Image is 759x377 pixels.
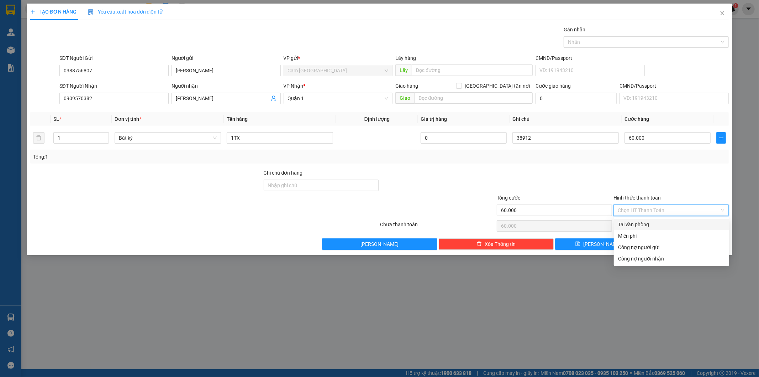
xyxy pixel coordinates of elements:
[439,238,554,250] button: deleteXóa Thông tin
[395,64,412,76] span: Lấy
[264,180,379,191] input: Ghi chú đơn hàng
[322,238,437,250] button: [PERSON_NAME]
[364,116,390,122] span: Định lượng
[59,82,169,90] div: SĐT Người Nhận
[30,9,77,15] span: TẠO ĐƠN HÀNG
[512,132,619,144] input: Ghi Chú
[360,240,399,248] span: [PERSON_NAME]
[172,54,281,62] div: Người gửi
[497,195,520,201] span: Tổng cước
[395,55,416,61] span: Lấy hàng
[618,255,725,263] div: Công nợ người nhận
[395,83,418,89] span: Giao hàng
[485,240,516,248] span: Xóa Thông tin
[414,92,533,104] input: Dọc đường
[119,133,217,143] span: Bất kỳ
[613,195,661,201] label: Hình thức thanh toán
[115,116,141,122] span: Đơn vị tính
[575,241,580,247] span: save
[614,253,729,264] div: Cước gửi hàng sẽ được ghi vào công nợ của người nhận
[288,65,389,76] span: Cam Thành Bắc
[288,93,389,104] span: Quận 1
[412,64,533,76] input: Dọc đường
[462,82,533,90] span: [GEOGRAPHIC_DATA] tận nơi
[555,238,641,250] button: save[PERSON_NAME]
[536,93,617,104] input: Cước giao hàng
[510,112,622,126] th: Ghi chú
[720,10,725,16] span: close
[33,132,44,144] button: delete
[53,116,59,122] span: SL
[264,170,303,176] label: Ghi chú đơn hàng
[618,243,725,251] div: Công nợ người gửi
[421,132,507,144] input: 0
[712,4,732,24] button: Close
[227,132,333,144] input: VD: Bàn, Ghế
[717,135,726,141] span: plus
[716,132,726,144] button: plus
[477,241,482,247] span: delete
[614,242,729,253] div: Cước gửi hàng sẽ được ghi vào công nợ của người gửi
[88,9,163,15] span: Yêu cầu xuất hóa đơn điện tử
[618,221,725,228] div: Tại văn phòng
[59,54,169,62] div: SĐT Người Gửi
[227,116,248,122] span: Tên hàng
[284,54,393,62] div: VP gửi
[172,82,281,90] div: Người nhận
[271,95,276,101] span: user-add
[33,153,293,161] div: Tổng: 1
[380,221,496,233] div: Chưa thanh toán
[583,240,621,248] span: [PERSON_NAME]
[421,116,447,122] span: Giá trị hàng
[88,9,94,15] img: icon
[536,83,571,89] label: Cước giao hàng
[620,82,729,90] div: CMND/Passport
[395,92,414,104] span: Giao
[624,116,649,122] span: Cước hàng
[30,9,35,14] span: plus
[284,83,304,89] span: VP Nhận
[618,232,725,240] div: Miễn phí
[564,27,585,32] label: Gán nhãn
[536,54,645,62] div: CMND/Passport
